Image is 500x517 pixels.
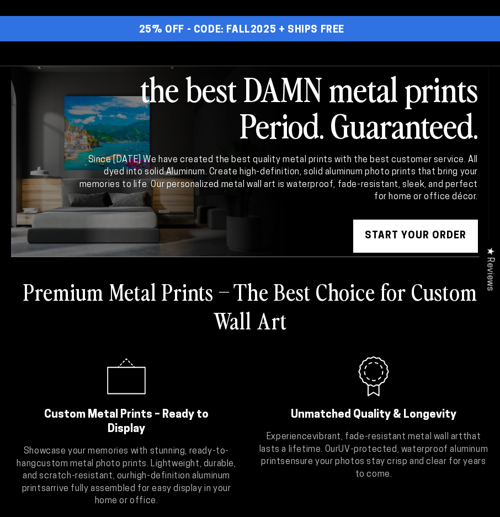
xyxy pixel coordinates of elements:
a: START YOUR Order [353,220,478,253]
span: 25% OFF - Code: FALL2025 + Ships Free [139,24,344,36]
strong: vibrant, fade-resistant metal wall art [312,433,463,441]
strong: UV-protected, waterproof aluminum prints [261,445,488,466]
summary: Menu [4,41,29,66]
h2: Custom Metal Prints – Ready to Display [25,408,228,436]
p: Showcase your memories with stunning, ready-to-hang . Lightweight, durable, and scratch-resistant... [11,445,242,507]
strong: custom metal photo prints [36,460,147,468]
p: Experience that lasts a lifetime. Our ensure your photos stay crisp and clear for years to come. [258,431,489,481]
strong: high-definition aluminum prints [22,472,230,493]
div: Since [DATE] We have created the best quality metal prints with the best customer service. All dy... [77,154,478,204]
summary: Search our site [423,41,447,66]
div: Click to open Judge.me floating reviews tab [479,238,500,300]
h2: Unmatched Quality & Longevity [272,408,475,422]
h2: Premium Metal Prints – The Best Choice for Custom Wall Art [11,277,489,334]
h2: the best DAMN metal prints Period. Guaranteed. [77,70,478,143]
